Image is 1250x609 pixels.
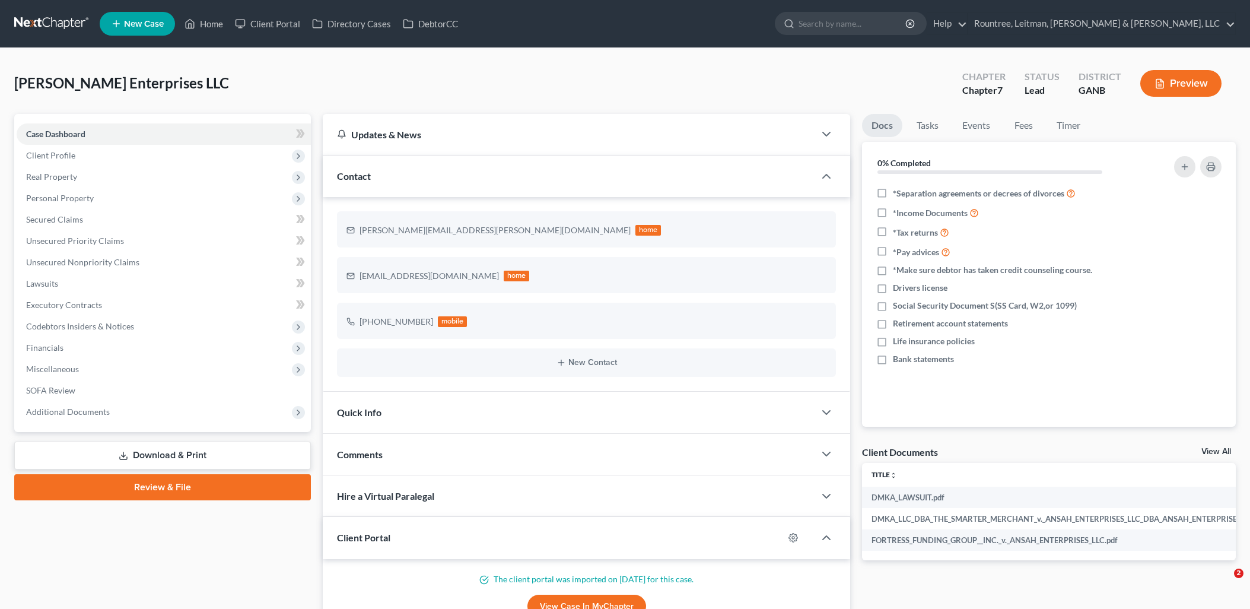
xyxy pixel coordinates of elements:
span: Lawsuits [26,278,58,288]
i: unfold_more [890,472,897,479]
strong: 0% Completed [877,158,931,168]
button: New Contact [346,358,827,367]
div: mobile [438,316,467,327]
a: Home [179,13,229,34]
span: Client Portal [337,532,390,543]
div: Updates & News [337,128,801,141]
div: [PHONE_NUMBER] [360,316,433,328]
a: Titleunfold_more [871,470,897,479]
a: Rountree, Leitman, [PERSON_NAME] & [PERSON_NAME], LLC [968,13,1235,34]
a: DebtorCC [397,13,464,34]
span: Hire a Virtual Paralegal [337,490,434,502]
span: 7 [997,84,1003,96]
a: Docs [862,114,902,137]
span: *Pay advices [893,246,939,258]
div: Client Documents [862,446,938,458]
a: Lawsuits [17,273,311,294]
div: GANB [1079,84,1121,97]
a: Client Portal [229,13,306,34]
span: Unsecured Priority Claims [26,236,124,246]
div: home [635,225,661,236]
div: District [1079,70,1121,84]
a: Directory Cases [306,13,397,34]
span: Drivers license [893,282,947,294]
span: New Case [124,20,164,28]
a: Events [953,114,1000,137]
span: Real Property [26,172,77,182]
a: Unsecured Priority Claims [17,230,311,252]
span: Comments [337,449,383,460]
span: Contact [337,170,371,182]
span: *Tax returns [893,227,938,239]
span: Life insurance policies [893,335,975,347]
div: Chapter [962,84,1006,97]
a: Review & File [14,474,311,500]
span: Miscellaneous [26,364,79,374]
span: Additional Documents [26,407,110,417]
span: *Make sure debtor has taken credit counseling course. [893,264,1092,276]
a: Download & Print [14,442,311,470]
a: Executory Contracts [17,294,311,316]
input: Search by name... [799,12,907,34]
a: Case Dashboard [17,123,311,145]
a: Unsecured Nonpriority Claims [17,252,311,273]
span: Quick Info [337,407,381,418]
span: [PERSON_NAME] Enterprises LLC [14,74,229,91]
span: Executory Contracts [26,300,102,310]
span: Financials [26,342,63,353]
div: [EMAIL_ADDRESS][DOMAIN_NAME] [360,270,499,282]
span: Case Dashboard [26,129,85,139]
a: Fees [1004,114,1042,137]
span: *Income Documents [893,207,968,219]
a: Secured Claims [17,209,311,230]
span: *Separation agreements or decrees of divorces [893,188,1064,199]
span: Secured Claims [26,214,83,224]
div: home [504,271,530,281]
button: Preview [1140,70,1222,97]
span: Retirement account statements [893,318,1008,329]
span: Client Profile [26,150,75,160]
div: Status [1025,70,1060,84]
span: Unsecured Nonpriority Claims [26,257,139,267]
a: View All [1201,448,1231,456]
a: Tasks [907,114,948,137]
span: Personal Property [26,193,94,203]
span: Social Security Document S(SS Card, W2,or 1099) [893,300,1077,312]
span: Bank statements [893,353,954,365]
div: Chapter [962,70,1006,84]
span: Codebtors Insiders & Notices [26,321,134,331]
a: Timer [1047,114,1090,137]
div: [PERSON_NAME][EMAIL_ADDRESS][PERSON_NAME][DOMAIN_NAME] [360,224,631,236]
a: SOFA Review [17,380,311,401]
a: Help [927,13,967,34]
span: SOFA Review [26,385,75,395]
iframe: Intercom live chat [1210,569,1238,597]
span: 2 [1234,569,1243,578]
div: Lead [1025,84,1060,97]
p: The client portal was imported on [DATE] for this case. [337,573,836,585]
